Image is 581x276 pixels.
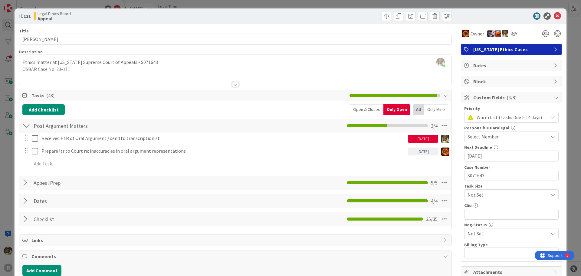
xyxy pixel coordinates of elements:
span: ID [19,12,31,20]
label: Case Number [464,165,490,170]
input: Add Checklist... [31,120,168,131]
p: Prepare ltr to Court re: inaccuracies in oral argument representations [41,148,405,155]
span: Comments [31,253,440,260]
span: 4 / 4 [431,197,438,205]
img: TR [441,148,449,156]
span: 35 / 35 [426,215,438,223]
span: Warm List (Tasks Due > 14 days) [477,113,545,121]
input: Add Checklist... [31,195,168,206]
div: Responsible Paralegal [464,126,559,130]
input: Add Checklist... [31,177,168,188]
button: Add Comment [22,265,61,276]
span: Description [19,49,43,55]
span: [US_STATE] Ethics Cases [473,46,551,53]
input: type card name here... [19,34,451,45]
p: OSBAR Case No. 23-111 [22,66,448,73]
img: DG [441,135,449,143]
input: MM/DD/YYYY [468,151,555,161]
span: Legal Ethics Board [38,11,71,16]
span: Support [13,1,28,8]
div: Open & Closed [350,104,383,115]
img: DG [502,30,508,37]
div: [DATE] [408,148,438,155]
label: Title [19,28,29,34]
div: Priority [464,106,559,111]
div: Only Open [383,104,410,115]
span: Select Member [468,133,499,140]
div: Clio [464,203,559,208]
span: ( 3/8 ) [507,95,517,101]
span: Owner [471,30,484,37]
p: Ethics matter at [US_STATE] Supreme Court of Appeals - S071643 [22,59,448,66]
div: Next Deadline [464,145,559,149]
img: KA [494,30,501,37]
button: Add Checklist [22,104,65,115]
p: Received FTR of Oral Argument / send to transcriptionist [41,135,405,142]
span: Custom Fields [473,94,551,101]
img: TR [462,30,469,37]
div: Neg.Status [464,223,559,227]
div: [DATE] [408,135,438,143]
span: 2 / 4 [431,122,438,129]
label: Billing Type [464,242,488,248]
span: Links [31,237,440,244]
b: Appeal [38,16,71,21]
div: Only Mine [424,104,448,115]
div: All [413,104,424,115]
span: ( 48 ) [46,92,54,98]
span: Not Set [468,191,545,199]
div: Task Size [464,184,559,188]
div: 1 [31,2,33,7]
img: ML [487,30,494,37]
span: 5 / 5 [431,179,438,186]
span: Block [473,78,551,85]
b: 131 [24,13,31,19]
img: yW9LRPfq2I1p6cQkqhMnMPjKb8hcA9gF.jpg [436,58,445,66]
span: Tasks [31,92,346,99]
input: Add Checklist... [31,214,168,224]
span: Attachments [473,268,551,276]
span: Dates [473,62,551,69]
span: Not Set [468,229,545,238]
